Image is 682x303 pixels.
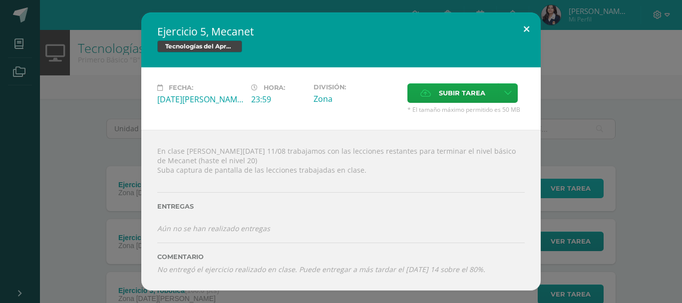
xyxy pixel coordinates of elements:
span: Subir tarea [439,84,485,102]
label: División: [314,83,399,91]
button: Close (Esc) [512,12,541,46]
label: Comentario [157,253,525,261]
i: No entregó el ejercicio realizado en clase. Puede entregar a más tardar el [DATE] 14 sobre el 80%. [157,265,485,274]
h2: Ejercicio 5, Mecanet [157,24,525,38]
span: Fecha: [169,84,193,91]
span: Tecnologías del Aprendizaje y la Comunicación [157,40,242,52]
div: 23:59 [251,94,306,105]
div: En clase [PERSON_NAME][DATE] 11/08 trabajamos con las lecciones restantes para terminar el nivel ... [141,130,541,291]
label: Entregas [157,203,525,210]
div: Zona [314,93,399,104]
div: [DATE][PERSON_NAME] [157,94,243,105]
span: Hora: [264,84,285,91]
span: * El tamaño máximo permitido es 50 MB [407,105,525,114]
i: Aún no se han realizado entregas [157,224,270,233]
